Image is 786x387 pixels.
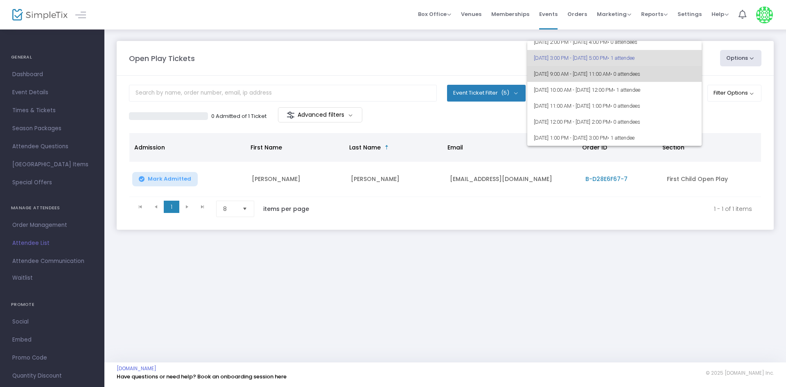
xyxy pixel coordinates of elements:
[534,34,695,50] span: [DATE] 2:00 PM - [DATE] 4:00 PM
[534,66,695,82] span: [DATE] 9:00 AM - [DATE] 11:00 AM
[534,130,695,146] span: [DATE] 1:00 PM - [DATE] 3:00 PM
[534,98,695,114] span: [DATE] 11:00 AM - [DATE] 1:00 PM
[610,71,640,77] span: • 0 attendees
[610,103,640,109] span: • 0 attendees
[610,119,640,125] span: • 0 attendees
[534,82,695,98] span: [DATE] 10:00 AM - [DATE] 12:00 PM
[534,114,695,130] span: [DATE] 12:00 PM - [DATE] 2:00 PM
[608,39,637,45] span: • 0 attendees
[534,50,695,66] span: [DATE] 3:00 PM - [DATE] 5:00 PM
[613,87,640,93] span: • 1 attendee
[608,55,635,61] span: • 1 attendee
[608,135,635,141] span: • 1 attendee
